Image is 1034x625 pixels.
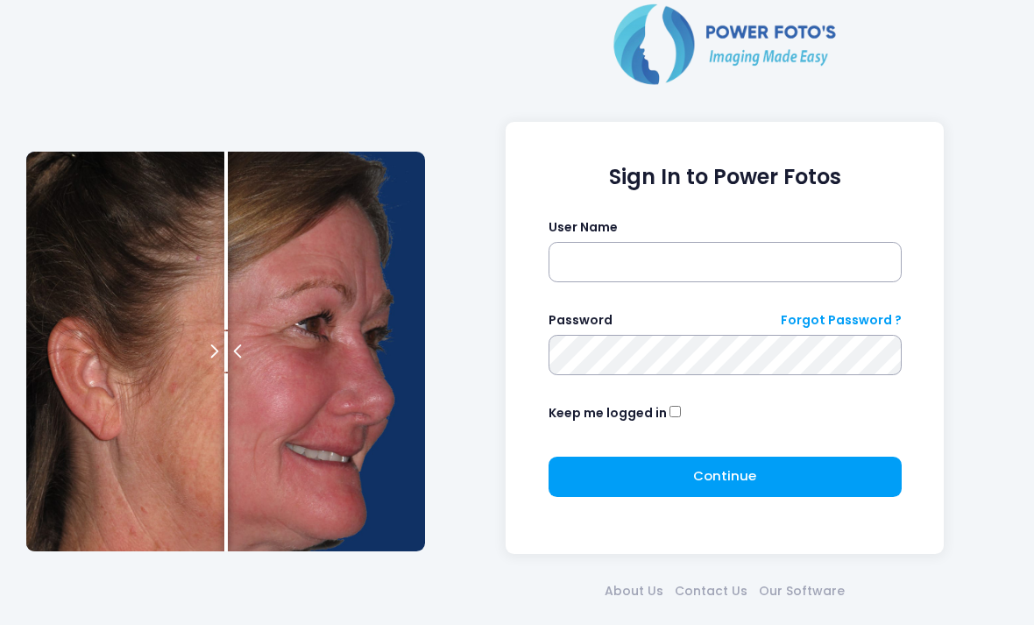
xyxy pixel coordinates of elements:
label: Password [549,311,613,330]
a: Our Software [754,582,851,600]
label: Keep me logged in [549,404,667,423]
a: About Us [599,582,669,600]
button: Continue [549,457,902,497]
label: User Name [549,218,618,237]
span: Continue [693,466,756,485]
h1: Sign In to Power Fotos [549,165,902,190]
a: Forgot Password ? [781,311,902,330]
a: Contact Us [669,582,754,600]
